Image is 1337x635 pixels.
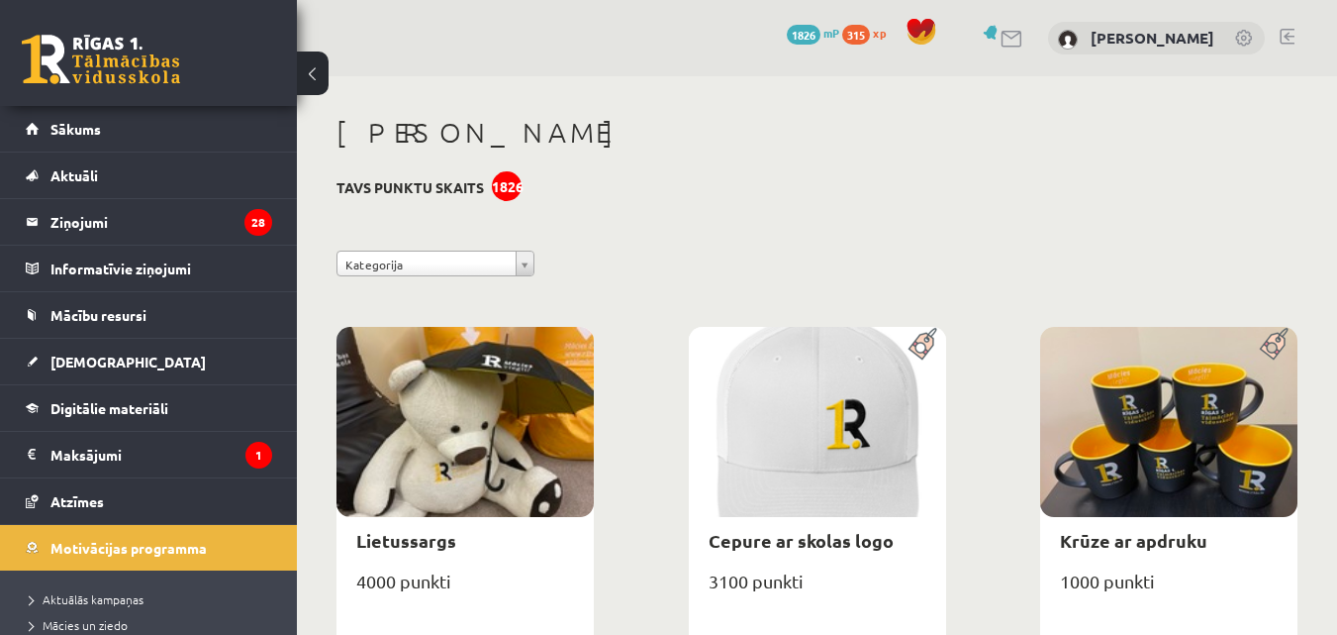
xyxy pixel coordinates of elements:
[336,565,594,614] div: 4000 punkti
[50,246,272,291] legend: Informatīvie ziņojumi
[50,120,101,138] span: Sākums
[26,292,272,338] a: Mācību resursi
[873,25,886,41] span: xp
[787,25,820,45] span: 1826
[26,339,272,384] a: [DEMOGRAPHIC_DATA]
[50,353,206,370] span: [DEMOGRAPHIC_DATA]
[1040,565,1297,614] div: 1000 punkti
[30,590,277,608] a: Aktuālās kampaņas
[30,591,143,607] span: Aktuālās kampaņas
[823,25,839,41] span: mP
[709,529,894,552] a: Cepure ar skolas logo
[244,209,272,236] i: 28
[26,246,272,291] a: Informatīvie ziņojumi
[902,327,946,361] img: Populāra prece
[22,35,180,84] a: Rīgas 1. Tālmācības vidusskola
[787,25,839,41] a: 1826 mP
[50,539,207,557] span: Motivācijas programma
[26,199,272,245] a: Ziņojumi28
[26,106,272,152] a: Sākums
[1058,30,1078,50] img: Roberta Visocka
[50,399,168,417] span: Digitālie materiāli
[842,25,896,41] a: 315 xp
[336,251,534,276] a: Kategorija
[30,616,277,634] a: Mācies un ziedo
[245,442,272,469] i: 1
[345,252,508,277] span: Kategorija
[336,179,484,196] h3: Tavs punktu skaits
[26,478,272,524] a: Atzīmes
[26,525,272,571] a: Motivācijas programma
[30,617,128,633] span: Mācies un ziedo
[50,306,146,324] span: Mācību resursi
[492,171,522,201] div: 1826
[26,153,272,198] a: Aktuāli
[50,492,104,510] span: Atzīmes
[26,432,272,477] a: Maksājumi1
[842,25,870,45] span: 315
[50,199,272,245] legend: Ziņojumi
[356,529,456,552] a: Lietussargs
[1060,529,1207,552] a: Krūze ar apdruku
[26,385,272,431] a: Digitālie materiāli
[689,565,946,614] div: 3100 punkti
[1091,28,1214,48] a: [PERSON_NAME]
[50,432,272,477] legend: Maksājumi
[336,116,1297,150] h1: [PERSON_NAME]
[1253,327,1297,361] img: Populāra prece
[50,166,98,184] span: Aktuāli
